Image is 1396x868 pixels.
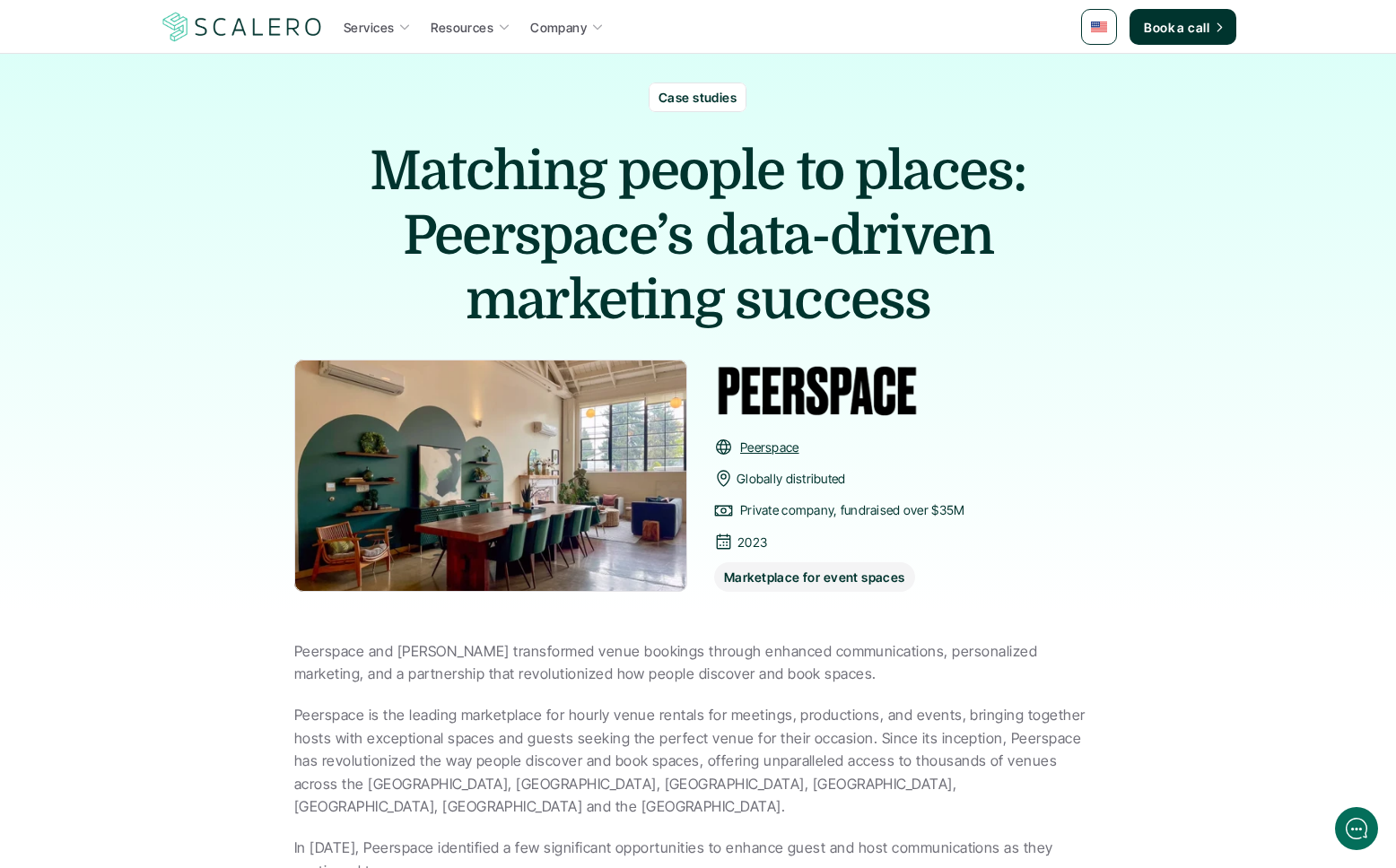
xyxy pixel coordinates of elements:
[466,268,723,333] span: marketing
[160,10,325,44] img: Scalero company logo
[740,499,964,521] p: Private company, fundraised over $35M
[344,18,394,37] p: Services
[150,627,227,638] span: We run on Gist
[737,467,846,490] p: Globally distributed
[735,268,930,333] span: success
[1144,18,1209,37] p: Book a call
[403,204,693,268] span: Peerspace’s
[724,568,905,586] p: Marketplace for event spaces
[530,18,587,37] p: Company
[28,238,331,273] button: New conversation
[740,439,799,455] a: Peerspace
[714,360,920,422] img: Peerspace logo
[294,704,1102,819] p: Peerspace is the leading marketplace for hourly venue rentals for meetings, productions, and even...
[27,87,332,116] h1: Hi! Welcome to [GEOGRAPHIC_DATA].
[1335,807,1378,850] iframe: gist-messenger-bubble-iframe
[160,11,325,43] a: Scalero company logo
[659,88,737,107] p: Case studies
[705,204,993,268] span: data-driven
[855,139,1025,204] span: places:
[116,248,215,263] span: New conversation
[27,119,332,205] h2: Let us know if we can help with lifecycle marketing.
[294,360,687,592] img: A production set featuring two musicians
[370,139,606,204] span: Matching
[1130,9,1236,45] a: Book a call
[294,640,1102,686] p: Peerspace and [PERSON_NAME] transformed venue bookings through enhanced communications, personali...
[431,18,493,37] p: Resources
[797,139,843,204] span: to
[737,531,767,553] p: 2023
[618,139,784,204] span: people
